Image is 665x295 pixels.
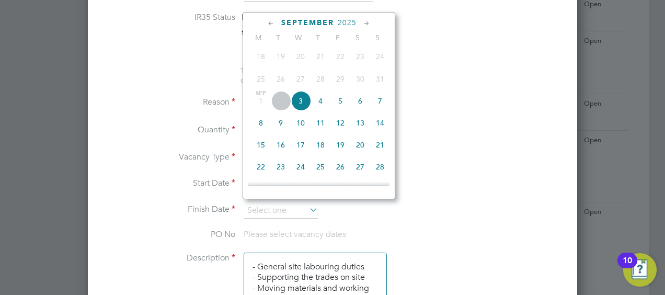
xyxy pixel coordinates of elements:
span: 23 [350,47,370,66]
span: 1 [251,91,271,111]
span: 30 [271,179,291,199]
span: 25 [251,69,271,89]
span: Sep [251,91,271,96]
span: M [248,33,268,42]
span: 7 [370,91,390,111]
span: 22 [251,157,271,177]
span: 17 [291,135,311,155]
span: 24 [291,157,311,177]
span: 14 [370,113,390,133]
span: 30 [350,69,370,89]
span: 31 [370,69,390,89]
span: 19 [330,135,350,155]
span: Please select vacancy dates [244,229,346,240]
button: Open Resource Center, 10 new notifications [623,253,657,287]
span: 15 [251,135,271,155]
span: 8 [251,113,271,133]
span: 25 [311,157,330,177]
label: Quantity [105,124,235,135]
span: 18 [251,47,271,66]
span: T [308,33,328,42]
span: F [328,33,348,42]
span: The status determination for this position can be updated after creating the vacancy [240,66,382,85]
span: 4 [311,91,330,111]
span: Inside IR35 [242,12,283,22]
span: 3 [291,91,311,111]
label: Vacancy Type [105,152,235,163]
span: 27 [350,157,370,177]
span: T [268,33,288,42]
span: 9 [271,113,291,133]
span: 26 [271,69,291,89]
label: Finish Date [105,204,235,215]
span: 13 [350,113,370,133]
span: 2025 [338,18,357,27]
span: 2 [271,91,291,111]
span: 22 [330,47,350,66]
span: 20 [350,135,370,155]
strong: Status Determination Statement [242,29,337,36]
input: Select one [244,203,318,219]
span: 16 [271,135,291,155]
span: 6 [350,91,370,111]
span: 11 [311,113,330,133]
span: S [348,33,368,42]
span: 28 [370,157,390,177]
span: 19 [271,47,291,66]
label: Reason [105,97,235,108]
span: 10 [291,113,311,133]
label: Start Date [105,178,235,189]
span: 20 [291,47,311,66]
span: 18 [311,135,330,155]
span: W [288,33,308,42]
span: September [281,18,334,27]
span: 29 [330,69,350,89]
span: 29 [251,179,271,199]
span: 5 [330,91,350,111]
span: 26 [330,157,350,177]
span: S [368,33,387,42]
div: 10 [623,260,632,274]
span: 21 [370,135,390,155]
span: 27 [291,69,311,89]
span: 21 [311,47,330,66]
label: Description [105,253,235,264]
span: 28 [311,69,330,89]
span: 12 [330,113,350,133]
span: 24 [370,47,390,66]
label: PO No [105,229,235,240]
label: IR35 Status [105,12,235,23]
span: 23 [271,157,291,177]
